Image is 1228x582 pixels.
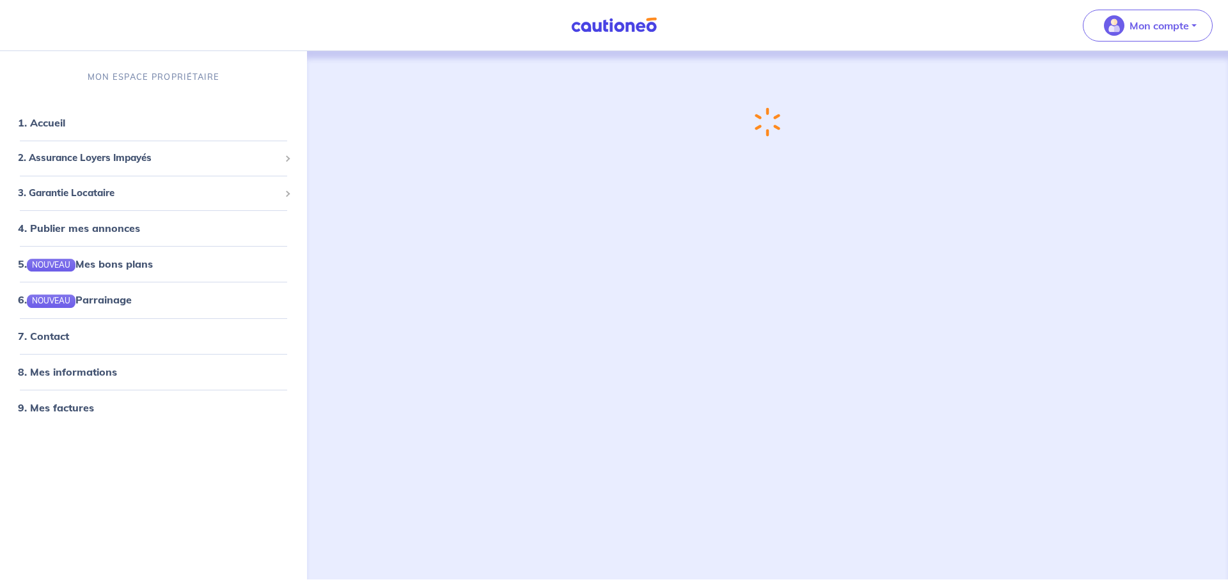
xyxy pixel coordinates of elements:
[18,293,132,306] a: 6.NOUVEAUParrainage
[18,330,69,342] a: 7. Contact
[1104,15,1124,36] img: illu_account_valid_menu.svg
[18,401,94,414] a: 9. Mes factures
[5,395,302,420] div: 9. Mes factures
[5,359,302,385] div: 8. Mes informations
[1130,18,1189,33] p: Mon compte
[5,323,302,349] div: 7. Contact
[5,251,302,277] div: 5.NOUVEAUMes bons plans
[5,181,302,206] div: 3. Garantie Locataire
[18,222,140,234] a: 4. Publier mes annonces
[18,365,117,378] a: 8. Mes informations
[18,186,279,201] span: 3. Garantie Locataire
[18,257,153,270] a: 5.NOUVEAUMes bons plans
[5,287,302,312] div: 6.NOUVEAUParrainage
[5,110,302,135] div: 1. Accueil
[5,215,302,241] div: 4. Publier mes annonces
[566,17,662,33] img: Cautioneo
[18,116,65,129] a: 1. Accueil
[1083,10,1213,42] button: illu_account_valid_menu.svgMon compte
[5,146,302,171] div: 2. Assurance Loyers Impayés
[88,71,219,83] p: MON ESPACE PROPRIÉTAIRE
[18,151,279,165] span: 2. Assurance Loyers Impayés
[755,107,780,137] img: loading-spinner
